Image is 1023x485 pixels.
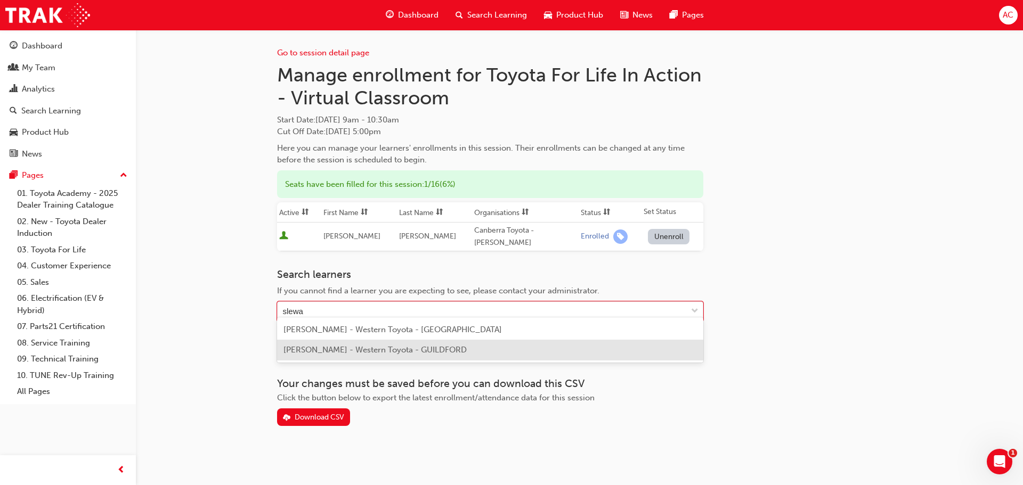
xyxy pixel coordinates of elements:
[21,105,81,117] div: Search Learning
[22,169,44,182] div: Pages
[386,9,394,22] span: guage-icon
[472,202,579,223] th: Toggle SortBy
[13,185,132,213] a: 01. Toyota Academy - 2025 Dealer Training Catalogue
[522,208,529,217] span: sorting-icon
[397,202,473,223] th: Toggle SortBy
[4,122,132,142] a: Product Hub
[4,58,132,78] a: My Team
[10,150,18,159] span: news-icon
[436,208,443,217] span: sorting-icon
[467,9,527,21] span: Search Learning
[13,242,132,258] a: 03. Toyota For Life
[22,148,42,160] div: News
[603,208,611,217] span: sorting-icon
[321,202,397,223] th: Toggle SortBy
[295,413,344,422] div: Download CSV
[13,274,132,291] a: 05. Sales
[10,42,18,51] span: guage-icon
[661,4,712,26] a: pages-iconPages
[277,268,703,281] h3: Search learners
[620,9,628,22] span: news-icon
[4,166,132,185] button: Pages
[283,345,467,355] span: [PERSON_NAME] - Western Toyota - GUILDFORD
[22,126,69,138] div: Product Hub
[13,290,132,318] a: 06. Electrification (EV & Hybrid)
[277,170,703,199] div: Seats have been filled for this session : 1 / 16 ( 6% )
[10,128,18,137] span: car-icon
[13,258,132,274] a: 04. Customer Experience
[22,83,55,95] div: Analytics
[1009,449,1017,457] span: 1
[474,225,577,249] div: Canberra Toyota - [PERSON_NAME]
[277,48,369,57] a: Go to session detail page
[5,3,90,27] img: Trak
[377,4,447,26] a: guage-iconDashboard
[456,9,463,22] span: search-icon
[10,63,18,73] span: people-icon
[612,4,661,26] a: news-iconNews
[642,202,703,223] th: Set Status
[277,377,703,390] h3: Your changes must be saved before you can download this CSV
[10,171,18,180] span: pages-icon
[277,408,351,426] button: Download CSV
[4,36,132,56] a: Dashboard
[670,9,678,22] span: pages-icon
[544,9,552,22] span: car-icon
[535,4,612,26] a: car-iconProduct Hub
[13,318,132,335] a: 07. Parts21 Certification
[10,85,18,94] span: chart-icon
[277,63,703,110] h1: Manage enrollment for Toyota For Life In Action - Virtual Classroom
[277,393,595,402] span: Click the button below to export the latest enrollment/attendance data for this session
[613,229,628,244] span: learningRecordVerb_ENROLL-icon
[399,232,456,241] span: [PERSON_NAME]
[556,9,603,21] span: Product Hub
[283,325,502,334] span: [PERSON_NAME] - Western Toyota - [GEOGRAPHIC_DATA]
[4,101,132,121] a: Search Learning
[277,127,381,136] span: Cut Off Date : [DATE] 5:00pm
[13,367,132,384] a: 10. TUNE Rev-Up Training
[13,335,132,351] a: 08. Service Training
[632,9,653,21] span: News
[398,9,439,21] span: Dashboard
[277,114,703,126] span: Start Date :
[22,40,62,52] div: Dashboard
[691,305,699,318] span: down-icon
[323,232,380,241] span: [PERSON_NAME]
[22,62,55,74] div: My Team
[279,231,288,242] span: User is active
[447,4,535,26] a: search-iconSearch Learning
[277,202,322,223] th: Toggle SortBy
[277,286,599,295] span: If you cannot find a learner you are expecting to see, please contact your administrator.
[4,144,132,164] a: News
[117,464,125,477] span: prev-icon
[4,79,132,99] a: Analytics
[579,202,642,223] th: Toggle SortBy
[283,414,290,423] span: download-icon
[999,6,1018,24] button: AC
[13,213,132,242] a: 02. New - Toyota Dealer Induction
[648,229,689,244] button: Unenroll
[315,115,399,125] span: [DATE] 9am - 10:30am
[361,208,368,217] span: sorting-icon
[277,142,703,166] div: Here you can manage your learners' enrollments in this session. Their enrollments can be changed ...
[682,9,704,21] span: Pages
[120,169,127,183] span: up-icon
[4,34,132,166] button: DashboardMy TeamAnalyticsSearch LearningProduct HubNews
[1003,9,1013,21] span: AC
[987,449,1012,474] iframe: Intercom live chat
[13,351,132,367] a: 09. Technical Training
[10,106,17,116] span: search-icon
[302,208,309,217] span: sorting-icon
[13,383,132,400] a: All Pages
[581,232,609,242] div: Enrolled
